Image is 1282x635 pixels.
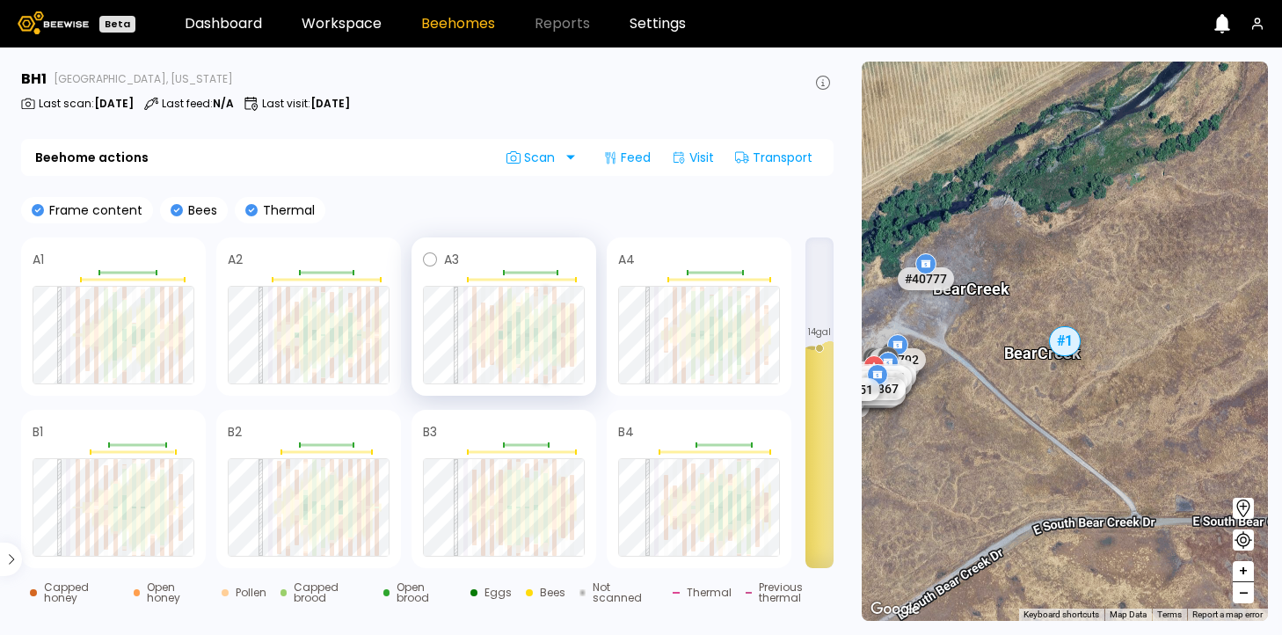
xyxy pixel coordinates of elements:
a: Open this area in Google Maps (opens a new window) [866,598,924,621]
h4: B2 [228,426,242,438]
h4: A4 [618,253,635,266]
a: Report a map error [1192,609,1263,619]
p: Last visit : [262,99,350,109]
button: + [1233,561,1254,582]
b: [DATE] [310,96,350,111]
h3: BH 1 [21,72,47,86]
div: Beta [99,16,135,33]
h4: B1 [33,426,43,438]
a: Settings [630,17,686,31]
div: Open brood [397,582,456,603]
a: Terms (opens in new tab) [1157,609,1182,619]
a: Dashboard [185,17,262,31]
div: Bees [540,588,565,598]
div: Previous thermal [759,582,842,603]
span: – [1239,582,1249,604]
span: + [1238,560,1249,582]
span: [GEOGRAPHIC_DATA], [US_STATE] [54,74,233,84]
p: Thermal [258,204,315,216]
button: Keyboard shortcuts [1023,609,1099,621]
h4: B4 [618,426,634,438]
img: Beewise logo [18,11,89,34]
div: Eggs [484,588,512,598]
div: Visit [665,143,721,172]
span: Reports [535,17,590,31]
b: Beehome actions [35,151,149,164]
h4: A1 [33,253,44,266]
p: Last feed : [162,99,234,109]
img: Google [866,598,924,621]
button: Map Data [1110,609,1147,621]
span: 14 gal [808,328,831,337]
a: Workspace [302,17,382,31]
div: # 1 [1049,326,1081,356]
p: Bees [183,204,217,216]
div: Bear Creek [1004,325,1081,362]
button: – [1233,582,1254,603]
b: [DATE] [94,96,134,111]
div: Bear Creek [933,261,1009,298]
h4: B3 [423,426,437,438]
h4: A2 [228,253,243,266]
h4: A3 [444,253,459,266]
span: Scan [506,150,561,164]
p: Frame content [44,204,142,216]
p: Last scan : [39,99,134,109]
div: Thermal [687,588,732,598]
a: Beehomes [421,17,495,31]
div: Capped brood [294,582,368,603]
div: Transport [728,143,819,172]
div: Feed [596,143,658,172]
b: N/A [213,96,234,111]
div: Capped honey [44,582,120,603]
div: # 40777 [898,267,954,290]
div: Not scanned [593,582,658,603]
div: Pollen [236,588,266,598]
div: Open honey [147,582,207,603]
